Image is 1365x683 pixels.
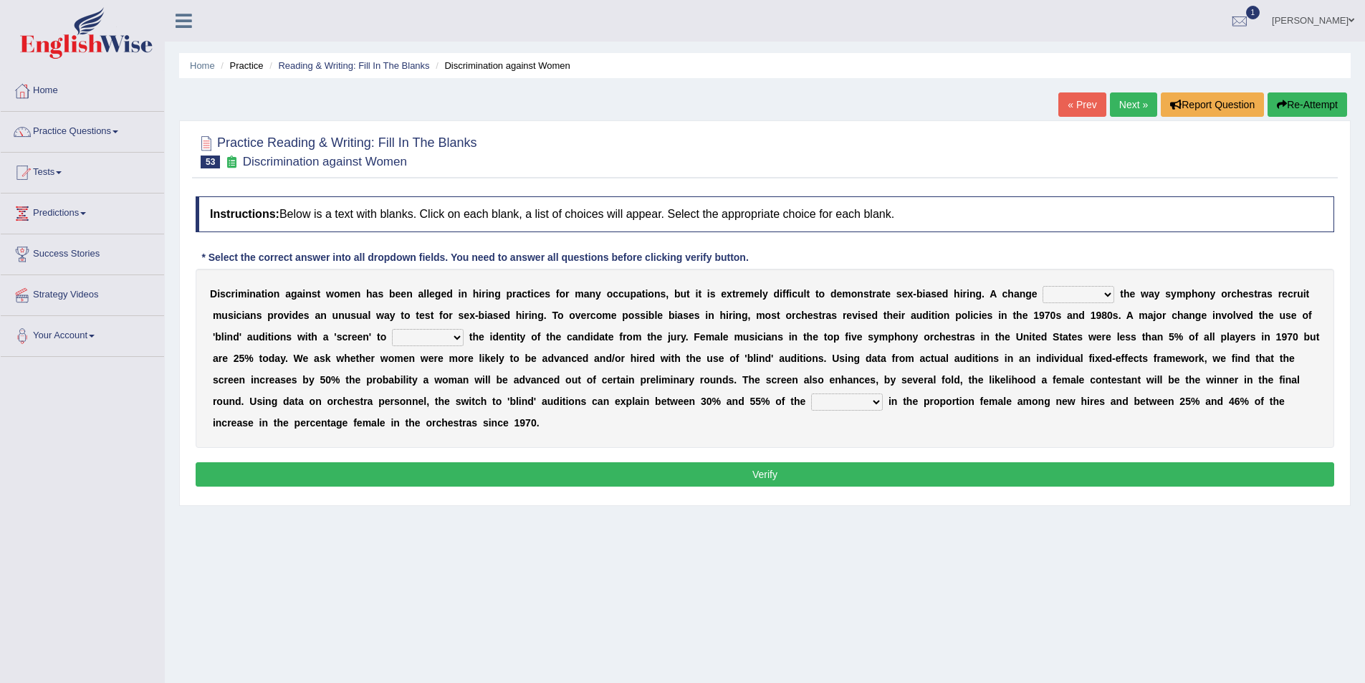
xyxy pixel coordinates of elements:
[416,310,419,321] b: t
[931,288,937,300] b: s
[449,310,452,321] b: r
[754,288,760,300] b: e
[1,194,164,229] a: Predictions
[628,310,635,321] b: o
[792,288,798,300] b: c
[863,288,869,300] b: s
[493,310,499,321] b: s
[1192,288,1198,300] b: h
[1,153,164,188] a: Tests
[529,310,532,321] b: i
[1007,288,1014,300] b: h
[429,288,435,300] b: e
[982,288,985,300] b: .
[674,310,677,321] b: i
[937,288,942,300] b: e
[257,310,262,321] b: s
[1129,288,1135,300] b: e
[256,288,262,300] b: a
[425,310,431,321] b: s
[267,310,274,321] b: p
[1306,288,1310,300] b: t
[312,288,317,300] b: s
[1243,288,1249,300] b: e
[345,310,351,321] b: u
[710,288,716,300] b: s
[334,288,340,300] b: o
[851,288,858,300] b: o
[1002,288,1008,300] b: c
[913,288,916,300] b: -
[443,310,449,321] b: o
[565,288,569,300] b: r
[634,310,640,321] b: s
[815,288,819,300] b: t
[624,288,631,300] b: u
[736,288,739,300] b: r
[1231,288,1237,300] b: c
[246,288,249,300] b: i
[196,133,477,168] h2: Practice Reading & Writing: Fill In The Blanks
[747,310,750,321] b: ,
[1267,288,1273,300] b: s
[544,310,547,321] b: .
[1,275,164,311] a: Strategy Videos
[1254,288,1258,300] b: t
[967,288,969,300] b: i
[696,288,699,300] b: i
[742,310,748,321] b: g
[745,288,754,300] b: m
[765,310,772,321] b: o
[584,288,590,300] b: a
[401,288,406,300] b: e
[677,310,683,321] b: a
[1248,288,1254,300] b: s
[250,310,257,321] b: n
[575,310,581,321] b: v
[1278,288,1282,300] b: r
[705,310,708,321] b: i
[217,288,220,300] b: i
[1246,6,1260,19] span: 1
[806,288,810,300] b: t
[274,310,277,321] b: r
[285,288,291,300] b: a
[431,310,434,321] b: t
[907,288,913,300] b: x
[762,288,768,300] b: y
[1210,288,1216,300] b: y
[694,310,700,321] b: s
[1161,92,1264,117] button: Report Question
[418,288,423,300] b: a
[602,310,610,321] b: m
[630,288,636,300] b: p
[660,288,666,300] b: s
[284,310,289,321] b: v
[277,310,284,321] b: o
[231,288,235,300] b: r
[384,310,390,321] b: a
[228,310,234,321] b: s
[238,288,246,300] b: m
[1227,288,1231,300] b: r
[1237,288,1243,300] b: h
[916,288,923,300] b: b
[473,288,479,300] b: h
[1261,288,1267,300] b: a
[689,310,694,321] b: e
[581,310,587,321] b: e
[539,288,545,300] b: e
[461,288,467,300] b: n
[771,310,777,321] b: s
[969,288,976,300] b: n
[669,310,675,321] b: b
[552,310,557,321] b: T
[291,288,297,300] b: g
[646,310,648,321] b: i
[486,288,489,300] b: i
[317,288,321,300] b: t
[350,310,356,321] b: s
[297,288,302,300] b: a
[789,288,792,300] b: i
[801,310,808,321] b: h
